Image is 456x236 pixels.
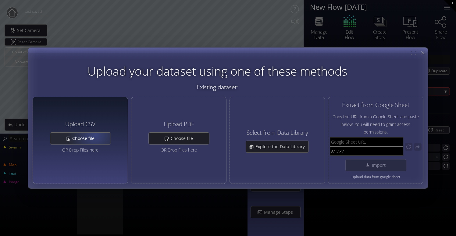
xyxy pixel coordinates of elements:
[170,135,197,141] span: Choose file
[330,113,422,136] span: Copy the URL from a Google Sheet and paste below. You will need to grant access permissions.
[342,102,409,108] h4: Extract from Google Sheet
[164,121,194,127] h4: Upload PDF
[330,147,403,156] input: Range
[197,83,238,91] span: Existing dataset:
[330,137,403,147] input: Google Sheet URL
[351,173,400,181] span: Upload data from google sheet
[87,63,347,79] span: Upload your dataset using one of these methods
[255,144,308,150] span: Explore the Data Library
[72,135,98,141] span: Choose file
[247,130,308,136] h4: Select from Data Library
[148,146,209,154] div: OR Drop Files here
[65,121,95,127] h4: Upload CSV
[50,146,111,154] div: OR Drop Files here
